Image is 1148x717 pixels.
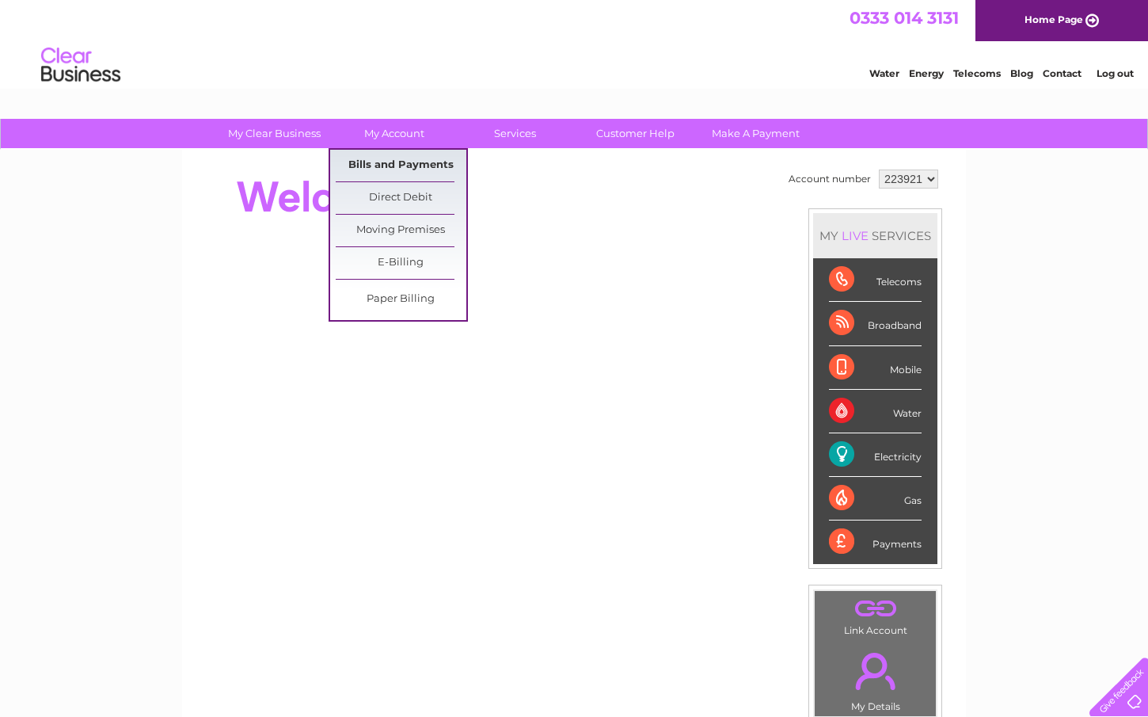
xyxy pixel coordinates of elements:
div: Clear Business is a trading name of Verastar Limited (registered in [GEOGRAPHIC_DATA] No. 3667643... [201,9,949,77]
a: Blog [1010,67,1033,79]
div: Telecoms [829,258,922,302]
a: . [819,643,932,699]
td: My Details [814,639,937,717]
a: Water [869,67,899,79]
a: Contact [1043,67,1081,79]
a: Moving Premises [336,215,466,246]
a: Log out [1097,67,1134,79]
div: MY SERVICES [813,213,937,258]
a: Energy [909,67,944,79]
a: Services [450,119,580,148]
div: Electricity [829,433,922,477]
div: Broadband [829,302,922,345]
div: Payments [829,521,922,563]
td: Account number [785,166,875,193]
div: Water [829,390,922,433]
a: My Account [329,119,460,148]
a: Direct Debit [336,182,466,214]
div: LIVE [838,228,872,243]
a: My Clear Business [209,119,340,148]
div: Gas [829,477,922,521]
img: logo.png [40,41,121,90]
a: Make A Payment [690,119,821,148]
a: Paper Billing [336,284,466,315]
a: Customer Help [570,119,701,148]
a: Bills and Payments [336,150,466,181]
td: Link Account [814,590,937,640]
a: Telecoms [953,67,1001,79]
a: . [819,595,932,623]
a: E-Billing [336,247,466,279]
a: 0333 014 3131 [850,8,959,28]
div: Mobile [829,346,922,390]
